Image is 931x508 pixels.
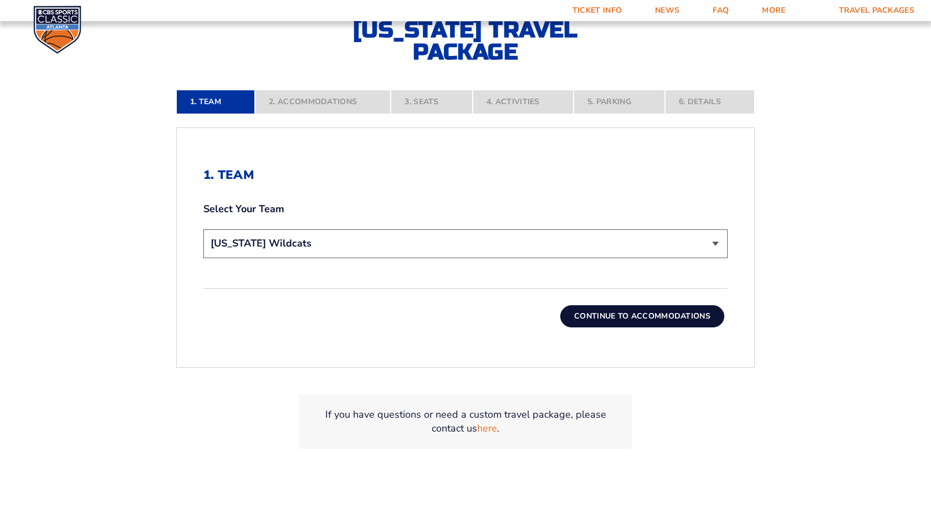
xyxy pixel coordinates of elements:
[560,305,724,327] button: Continue To Accommodations
[344,19,587,63] h2: [US_STATE] Travel Package
[477,422,497,435] a: here
[203,202,728,216] label: Select Your Team
[33,6,81,54] img: CBS Sports Classic
[203,168,728,182] h2: 1. Team
[313,408,618,435] p: If you have questions or need a custom travel package, please contact us .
